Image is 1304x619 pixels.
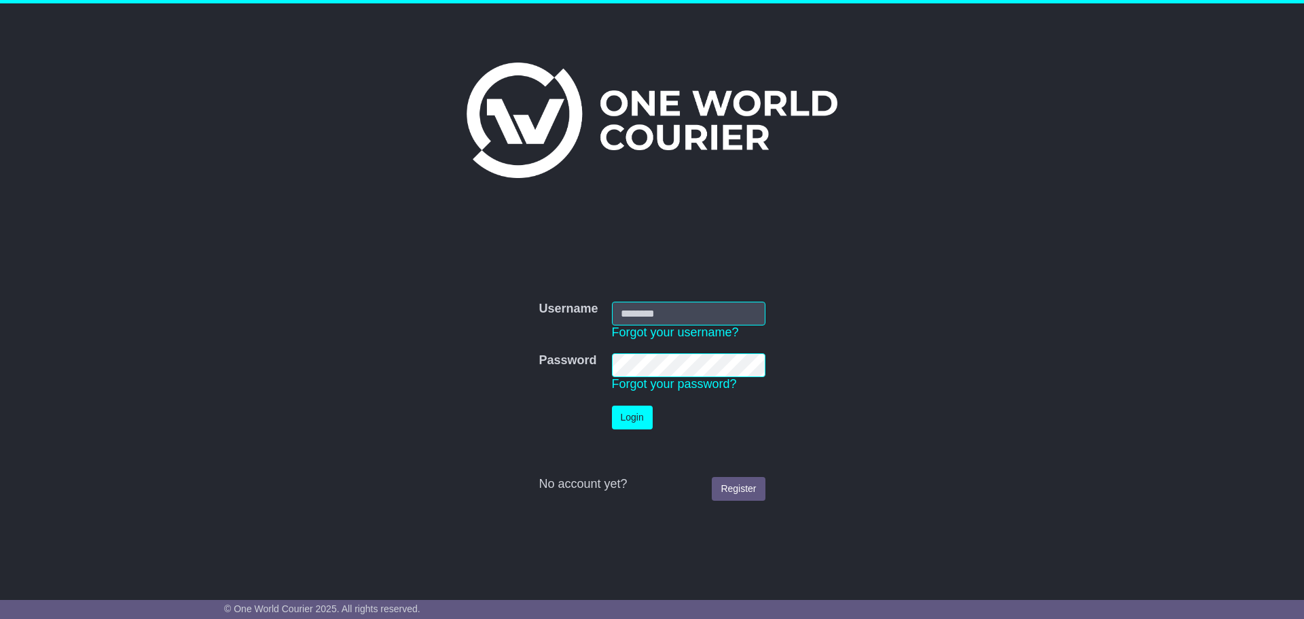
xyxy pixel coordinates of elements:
a: Register [712,477,765,501]
a: Forgot your username? [612,325,739,339]
div: No account yet? [539,477,765,492]
button: Login [612,406,653,429]
label: Password [539,353,596,368]
img: One World [467,63,837,178]
span: © One World Courier 2025. All rights reserved. [224,603,420,614]
label: Username [539,302,598,317]
a: Forgot your password? [612,377,737,391]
